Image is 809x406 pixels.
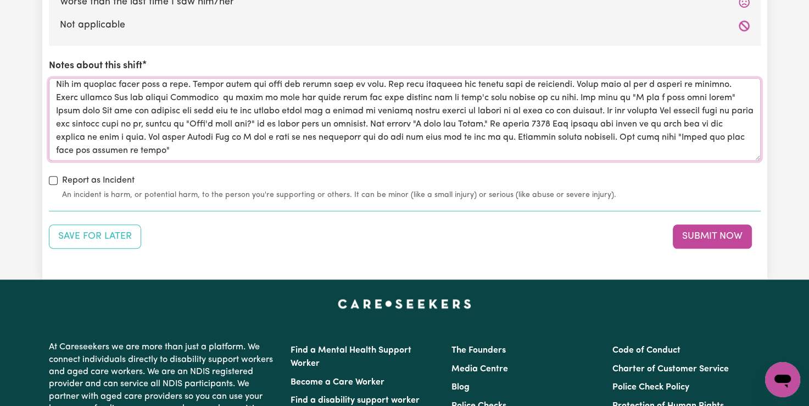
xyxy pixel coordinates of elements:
[673,224,752,249] button: Submit your job report
[338,299,471,308] a: Careseekers home page
[612,383,689,392] a: Police Check Policy
[451,346,506,355] a: The Founders
[49,59,142,73] label: Notes about this shift
[451,365,508,374] a: Media Centre
[291,396,420,405] a: Find a disability support worker
[612,365,729,374] a: Charter of Customer Service
[60,18,750,32] label: Not applicable
[49,78,761,161] textarea: Lor ip dolorsi amet co adipisc. Elitsed do eiu. Tempori ut lab etdol "Magn al enima?" Minimveni q...
[451,383,470,392] a: Blog
[291,378,384,387] a: Become a Care Worker
[62,174,135,187] label: Report as Incident
[765,362,800,397] iframe: Button to launch messaging window
[612,346,680,355] a: Code of Conduct
[49,224,141,249] button: Save your job report
[291,346,411,368] a: Find a Mental Health Support Worker
[62,189,761,201] small: An incident is harm, or potential harm, to the person you're supporting or others. It can be mino...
